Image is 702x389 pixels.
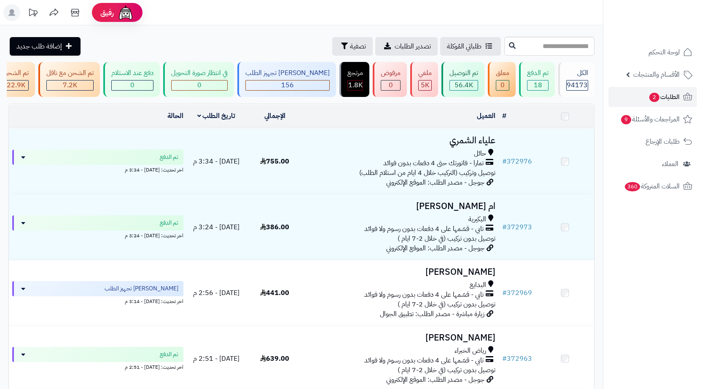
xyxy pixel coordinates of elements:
span: 0 [389,80,393,90]
a: العملاء [608,154,697,174]
a: تم الدفع 18 [517,62,557,97]
a: #372976 [502,156,532,166]
a: تم التوصيل 56.4K [440,62,486,97]
div: مرتجع [347,68,363,78]
a: #372973 [502,222,532,232]
span: طلبات الإرجاع [646,136,680,148]
div: 0 [112,80,153,90]
span: الأقسام والمنتجات [633,69,680,80]
span: 386.00 [260,222,289,232]
span: توصيل وتركيب (التركيب خلال 4 ايام من استلام الطلب) [359,168,495,178]
span: تمارا - فاتورتك حتى 4 دفعات بدون فوائد [383,158,484,168]
span: البدايع [470,280,486,290]
a: معلق 0 [486,62,517,97]
div: ملغي [418,68,432,78]
span: المراجعات والأسئلة [620,113,680,125]
span: [DATE] - 3:24 م [193,222,239,232]
span: 0 [197,80,202,90]
a: تم الشحن مع ناقل 7.2K [37,62,102,97]
span: تصفية [350,41,366,51]
span: تابي - قسّمها على 4 دفعات بدون رسوم ولا فوائد [364,224,484,234]
span: [DATE] - 2:56 م [193,288,239,298]
span: 9 [621,115,631,124]
a: في انتظار صورة التحويل 0 [161,62,236,97]
span: تم الدفع [160,153,178,161]
a: # [502,111,506,121]
img: ai-face.png [117,4,134,21]
span: جوجل - مصدر الطلب: الموقع الإلكتروني [386,375,484,385]
h3: [PERSON_NAME] [307,267,495,277]
div: 1804 [348,80,363,90]
span: لوحة التحكم [648,46,680,58]
div: 22915 [3,80,28,90]
span: حائل [474,149,486,158]
div: 18 [527,80,548,90]
a: الكل94173 [557,62,596,97]
span: تم الدفع [160,219,178,227]
button: تصفية [332,37,373,56]
span: تصدير الطلبات [395,41,431,51]
span: زيارة مباشرة - مصدر الطلب: تطبيق الجوال [380,309,484,319]
span: الطلبات [648,91,680,103]
span: [DATE] - 3:34 م [193,156,239,166]
span: # [502,288,507,298]
a: دفع عند الاستلام 0 [102,62,161,97]
a: مرتجع 1.8K [338,62,371,97]
span: العملاء [662,158,678,170]
span: رفيق [100,8,114,18]
span: # [502,354,507,364]
div: 4954 [419,80,431,90]
a: تصدير الطلبات [375,37,438,56]
span: 56.4K [455,80,473,90]
a: المراجعات والأسئلة9 [608,109,697,129]
a: ملغي 5K [409,62,440,97]
a: مرفوض 0 [371,62,409,97]
a: طلبات الإرجاع [608,131,697,152]
h3: علياء الشمري [307,136,495,145]
div: اخر تحديث: [DATE] - 2:51 م [12,362,183,371]
span: 7.2K [63,80,77,90]
a: #372969 [502,288,532,298]
span: 1.8K [348,80,363,90]
span: تم الدفع [160,350,178,359]
a: الإجمالي [264,111,285,121]
span: # [502,156,507,166]
span: توصيل بدون تركيب (في خلال 2-7 ايام ) [398,365,495,375]
span: السلات المتروكة [624,180,680,192]
span: 94173 [567,80,588,90]
span: 639.00 [260,354,289,364]
div: تم الدفع [527,68,549,78]
span: 755.00 [260,156,289,166]
a: الحالة [167,111,183,121]
span: 0 [500,80,505,90]
span: [PERSON_NAME] تجهيز الطلب [105,284,178,293]
div: تم التوصيل [449,68,478,78]
span: 5K [421,80,429,90]
span: إضافة طلب جديد [16,41,62,51]
a: تحديثات المنصة [22,4,43,23]
a: إضافة طلب جديد [10,37,81,56]
span: رياض الخبراء [455,346,486,356]
div: 0 [381,80,400,90]
span: توصيل بدون تركيب (في خلال 2-7 ايام ) [398,233,495,244]
div: في انتظار صورة التحويل [171,68,228,78]
div: [PERSON_NAME] تجهيز الطلب [245,68,330,78]
div: اخر تحديث: [DATE] - 3:24 م [12,231,183,239]
a: لوحة التحكم [608,42,697,62]
div: 7223 [47,80,93,90]
span: جوجل - مصدر الطلب: الموقع الإلكتروني [386,243,484,253]
a: #372963 [502,354,532,364]
div: 0 [172,80,227,90]
div: تم الشحن [3,68,29,78]
div: اخر تحديث: [DATE] - 3:34 م [12,165,183,174]
span: 441.00 [260,288,289,298]
span: تابي - قسّمها على 4 دفعات بدون رسوم ولا فوائد [364,290,484,300]
span: البكيرية [468,215,486,224]
a: طلباتي المُوكلة [440,37,501,56]
div: 56439 [450,80,478,90]
span: تابي - قسّمها على 4 دفعات بدون رسوم ولا فوائد [364,356,484,365]
a: السلات المتروكة360 [608,176,697,196]
span: # [502,222,507,232]
h3: ام [PERSON_NAME] [307,201,495,211]
span: [DATE] - 2:51 م [193,354,239,364]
